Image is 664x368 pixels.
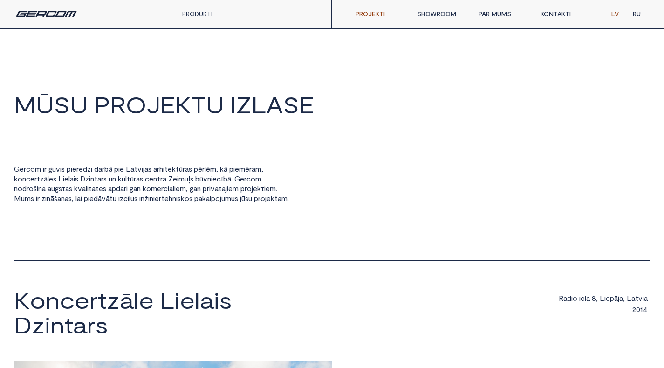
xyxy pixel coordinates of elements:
[14,289,329,338] a: Koncertzāle Lielais Dzintars
[118,165,120,173] span: i
[94,165,98,173] span: d
[219,289,232,311] span: s
[14,289,30,311] span: K
[161,184,164,193] span: r
[194,165,198,173] span: p
[84,194,88,202] span: p
[215,184,219,193] span: ā
[212,174,217,183] span: e
[126,93,146,116] span: O
[102,194,106,202] span: v
[179,165,183,173] span: ū
[67,165,71,173] span: p
[34,174,37,183] span: r
[54,194,57,202] span: š
[199,174,203,183] span: ū
[72,194,74,202] span: ,
[46,289,60,311] span: n
[233,165,235,173] span: i
[626,5,648,23] a: RU
[239,165,245,173] span: m
[142,165,143,173] span: i
[224,165,227,173] span: ā
[123,194,128,202] span: c
[183,165,185,173] span: r
[157,165,159,173] span: r
[87,184,89,193] span: i
[174,184,176,193] span: i
[134,289,139,311] span: l
[130,194,134,202] span: u
[235,165,239,173] span: e
[48,165,52,173] span: g
[193,184,197,193] span: a
[129,194,130,202] span: l
[253,184,257,193] span: e
[266,93,283,116] span: A
[128,194,129,202] span: i
[44,165,47,173] span: r
[210,165,216,173] span: m
[130,184,133,193] span: g
[143,184,146,193] span: k
[146,93,160,116] span: J
[186,184,188,193] span: ,
[202,165,205,173] span: r
[185,174,188,183] span: u
[134,174,136,183] span: r
[205,165,206,173] span: l
[49,174,53,183] span: e
[102,165,104,173] span: r
[30,174,34,183] span: e
[75,174,78,183] span: s
[168,165,172,173] span: e
[245,165,249,173] span: ē
[64,174,68,183] span: e
[83,165,87,173] span: d
[188,174,190,183] span: ļ
[534,5,595,23] a: KONTAKTI
[32,313,45,336] span: z
[48,174,49,183] span: l
[180,289,195,311] span: e
[58,174,63,183] span: L
[144,165,148,173] span: a
[51,184,55,193] span: u
[153,165,157,173] span: a
[116,184,120,193] span: d
[47,194,50,202] span: n
[198,165,202,173] span: ē
[163,174,166,183] span: a
[125,174,127,183] span: l
[234,174,240,183] span: G
[139,194,141,202] span: i
[139,289,154,311] span: e
[30,165,35,173] span: o
[153,174,157,183] span: n
[349,5,410,23] a: PROJEKTI
[120,165,124,173] span: e
[78,184,82,193] span: v
[38,184,42,193] span: n
[65,184,69,193] span: a
[94,174,97,183] span: t
[18,184,22,193] span: o
[43,165,44,173] span: i
[77,194,81,202] span: a
[89,174,90,183] span: i
[209,184,211,193] span: i
[91,165,92,173] span: i
[185,165,189,173] span: a
[173,174,177,183] span: e
[68,194,72,202] span: s
[92,184,96,193] span: ā
[211,184,215,193] span: v
[134,194,137,202] span: s
[24,165,26,173] span: r
[97,174,101,183] span: a
[40,174,44,183] span: z
[18,174,22,183] span: o
[177,174,178,183] span: i
[197,184,201,193] span: n
[240,174,244,183] span: e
